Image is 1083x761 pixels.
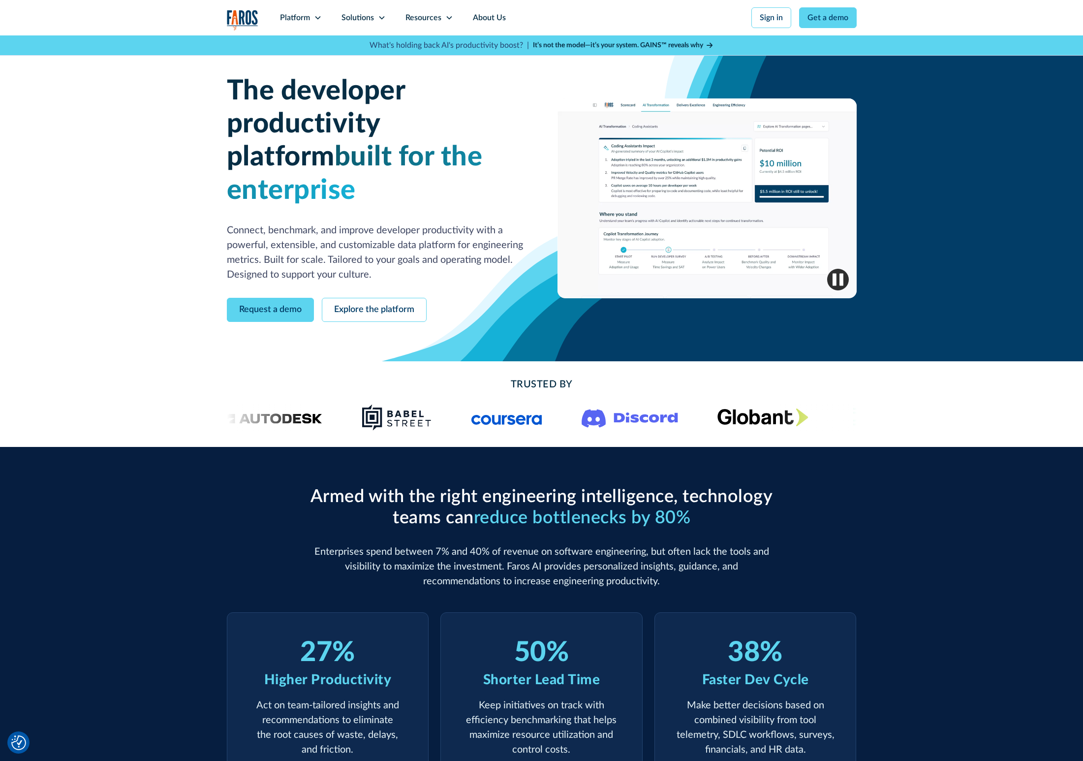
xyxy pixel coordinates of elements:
p: Keep initiatives on track with efficiency benchmarking that helps maximize resource utilization a... [459,698,624,757]
a: Request a demo [227,298,314,322]
a: home [227,10,258,30]
div: 50 [514,636,546,669]
p: Connect, benchmark, and improve developer productivity with a powerful, extensible, and customiza... [227,223,526,282]
img: Babel Street logo png [361,404,432,431]
a: It’s not the model—it’s your system. GAINS™ reveals why [533,40,714,51]
h1: The developer productivity platform [227,75,526,207]
img: Logo of the design software company Autodesk. [219,411,322,424]
div: Resources [405,12,441,24]
p: What's holding back AI's productivity boost? | [370,39,529,51]
h2: Armed with the right engineering intelligence, technology teams can [306,486,778,529]
img: Revisit consent button [11,735,26,750]
div: Solutions [341,12,374,24]
button: Cookie Settings [11,735,26,750]
img: Logo of the online learning platform Coursera. [471,410,542,425]
div: 27 [300,636,332,669]
h2: Trusted By [306,377,778,392]
strong: It’s not the model—it’s your system. GAINS™ reveals why [533,42,703,49]
a: Sign in [751,7,791,28]
img: Logo of the communication platform Discord. [582,407,678,428]
div: % [332,636,355,669]
div: Shorter Lead Time [483,669,600,690]
p: Make better decisions based on combined visibility from tool telemetry, SDLC workflows, surveys, ... [673,698,838,757]
div: Platform [280,12,310,24]
img: Globant's logo [717,408,808,426]
img: Pause video [827,269,849,290]
span: reduce bottlenecks by 80% [474,509,691,527]
a: Explore the platform [322,298,427,322]
p: Enterprises spend between 7% and 40% of revenue on software engineering, but often lack the tools... [306,544,778,589]
div: % [760,636,783,669]
div: Higher Productivity [264,669,392,690]
a: Get a demo [799,7,857,28]
div: Faster Dev Cycle [702,669,809,690]
p: Act on team-tailored insights and recommendations to eliminate the root causes of waste, delays, ... [245,698,411,757]
img: Logo of the analytics and reporting company Faros. [227,10,258,30]
div: % [546,636,569,669]
div: 38 [728,636,760,669]
span: built for the enterprise [227,143,483,204]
